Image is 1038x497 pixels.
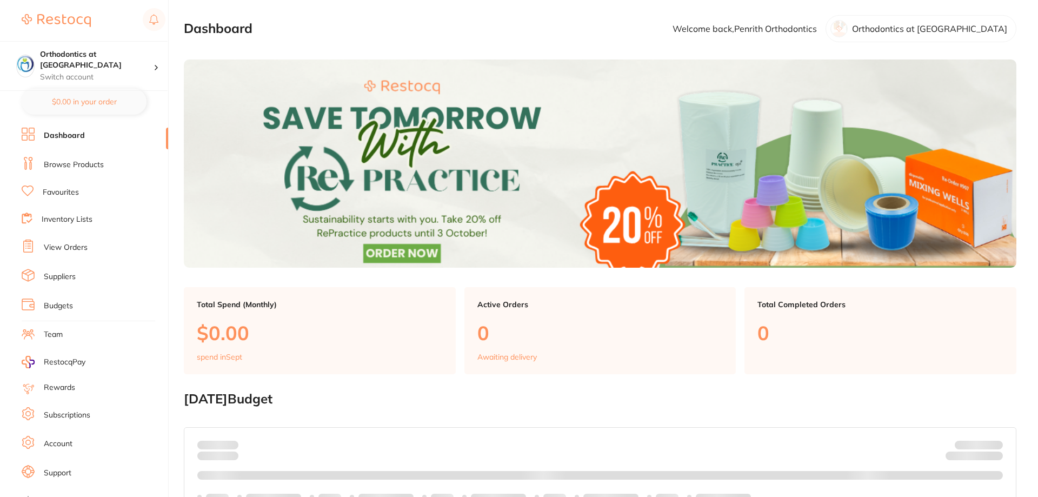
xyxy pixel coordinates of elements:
p: $0.00 [197,322,443,344]
p: Total Spend (Monthly) [197,300,443,309]
a: Inventory Lists [42,214,92,225]
strong: $0.00 [984,453,1003,463]
a: Restocq Logo [22,8,91,33]
a: Support [44,468,71,479]
a: Favourites [43,187,79,198]
span: RestocqPay [44,357,85,368]
p: 0 [757,322,1003,344]
img: Dashboard [184,59,1016,268]
p: Remaining: [946,449,1003,462]
p: Switch account [40,72,154,83]
img: RestocqPay [22,356,35,368]
strong: $NaN [982,440,1003,450]
a: Subscriptions [44,410,90,421]
a: View Orders [44,242,88,253]
a: Browse Products [44,160,104,170]
a: Rewards [44,382,75,393]
p: Awaiting delivery [477,353,537,361]
p: 0 [477,322,723,344]
a: Dashboard [44,130,85,141]
p: Spent: [197,441,238,449]
img: Orthodontics at Penrith [17,55,34,72]
h4: Orthodontics at Penrith [40,49,154,70]
a: Budgets [44,301,73,312]
a: Total Spend (Monthly)$0.00spend inSept [184,287,456,375]
button: $0.00 in your order [22,89,147,115]
p: Total Completed Orders [757,300,1003,309]
p: Orthodontics at [GEOGRAPHIC_DATA] [852,24,1007,34]
h2: Dashboard [184,21,252,36]
a: Suppliers [44,271,76,282]
strong: $0.00 [219,440,238,450]
img: Restocq Logo [22,14,91,27]
p: Active Orders [477,300,723,309]
p: Budget: [955,441,1003,449]
a: Account [44,439,72,449]
p: spend in Sept [197,353,242,361]
a: Team [44,329,63,340]
a: RestocqPay [22,356,85,368]
h2: [DATE] Budget [184,392,1016,407]
a: Active Orders0Awaiting delivery [464,287,736,375]
p: Welcome back, Penrith Orthodontics [673,24,817,34]
p: month [197,449,238,462]
a: Total Completed Orders0 [744,287,1016,375]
